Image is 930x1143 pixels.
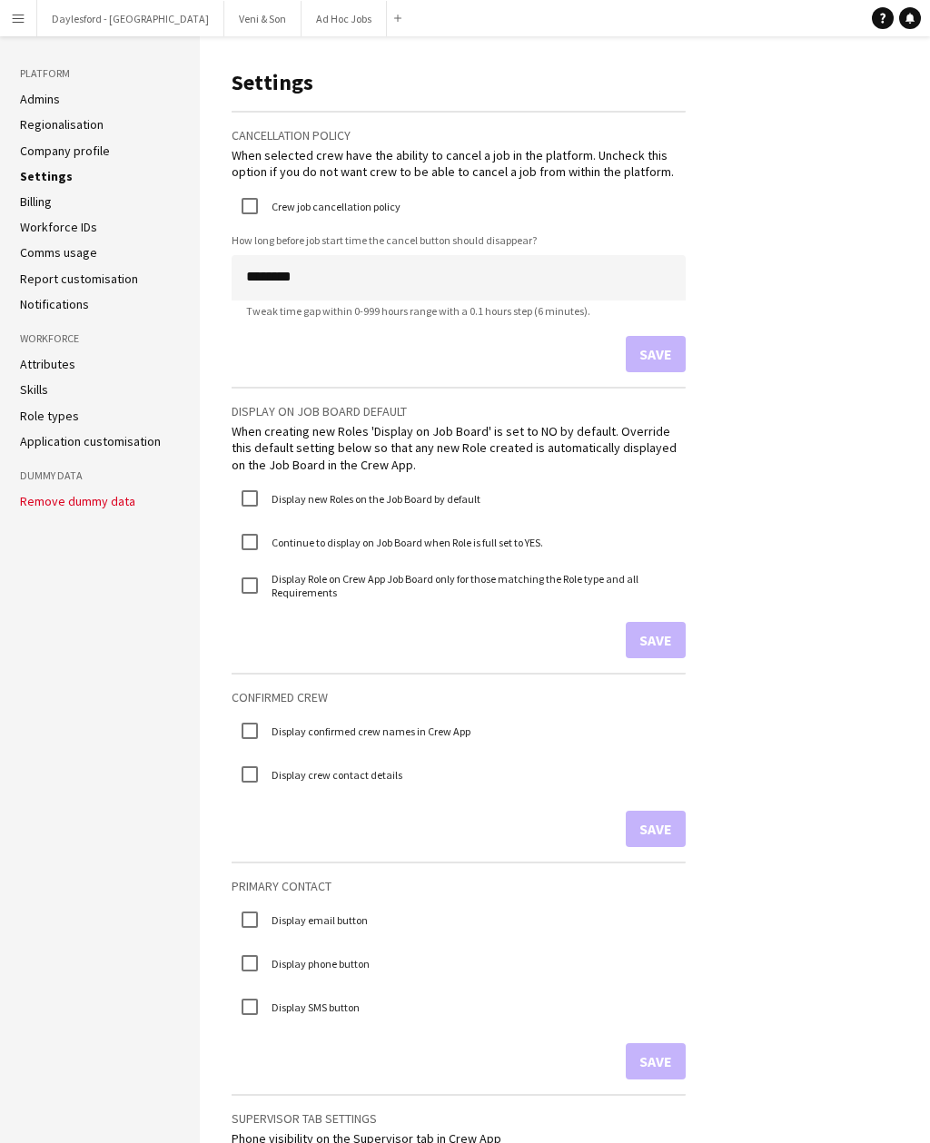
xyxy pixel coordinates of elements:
label: Display confirmed crew names in Crew App [268,724,470,737]
a: Attributes [20,356,75,372]
h3: Confirmed crew [232,689,686,705]
button: Daylesford - [GEOGRAPHIC_DATA] [37,1,224,36]
a: Billing [20,193,52,210]
a: Admins [20,91,60,107]
label: Display phone button [268,957,370,971]
label: Display new Roles on the Job Board by default [268,491,480,505]
label: How long before job start time the cancel button should disappear? [232,233,537,247]
a: Skills [20,381,48,398]
h1: Settings [232,69,686,96]
h3: Supervisor tab settings [232,1110,686,1127]
a: Settings [20,168,73,184]
a: Notifications [20,296,89,312]
a: Regionalisation [20,116,104,133]
button: Remove dummy data [20,494,135,508]
a: Comms usage [20,244,97,261]
div: When selected crew have the ability to cancel a job in the platform. Uncheck this option if you d... [232,147,686,180]
a: Report customisation [20,271,138,287]
button: Veni & Son [224,1,302,36]
h3: Dummy Data [20,468,180,484]
div: When creating new Roles 'Display on Job Board' is set to NO by default. Override this default set... [232,423,686,473]
span: Tweak time gap within 0-999 hours range with a 0.1 hours step (6 minutes). [232,304,605,318]
label: Continue to display on Job Board when Role is full set to YES. [268,535,543,548]
label: Display Role on Crew App Job Board only for those matching the Role type and all Requirements [268,572,686,599]
h3: Primary contact [232,878,686,894]
h3: Display on job board default [232,403,686,419]
a: Role types [20,408,79,424]
a: Workforce IDs [20,219,97,235]
a: Application customisation [20,433,161,449]
label: Crew job cancellation policy [268,199,401,212]
label: Display email button [268,913,368,927]
label: Display SMS button [268,1000,360,1014]
h3: Platform [20,65,180,82]
h3: Workforce [20,330,180,347]
a: Company profile [20,143,110,159]
button: Ad Hoc Jobs [302,1,387,36]
label: Display crew contact details [268,767,402,781]
h3: Cancellation policy [232,127,686,143]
